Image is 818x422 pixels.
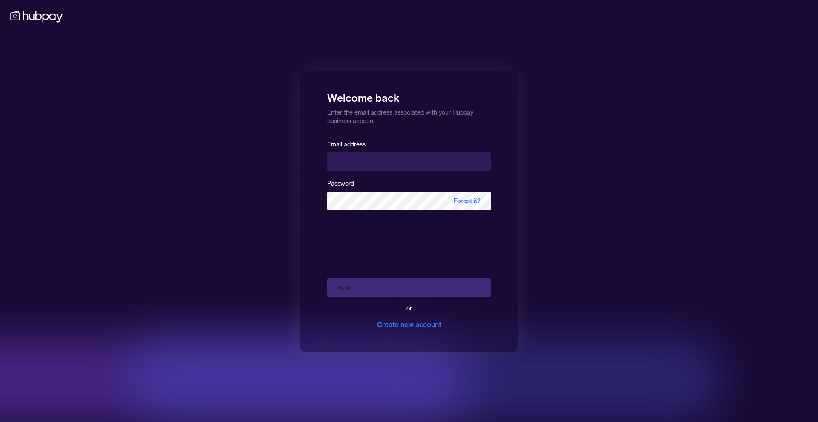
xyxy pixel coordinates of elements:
span: Forgot it? [444,192,491,210]
h1: Welcome back [327,86,491,105]
div: or [406,304,412,313]
label: Password [327,180,354,187]
label: Email address [327,141,366,148]
p: Enter the email address associated with your Hubpay business account [327,105,491,125]
div: Create new account [377,319,441,330]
